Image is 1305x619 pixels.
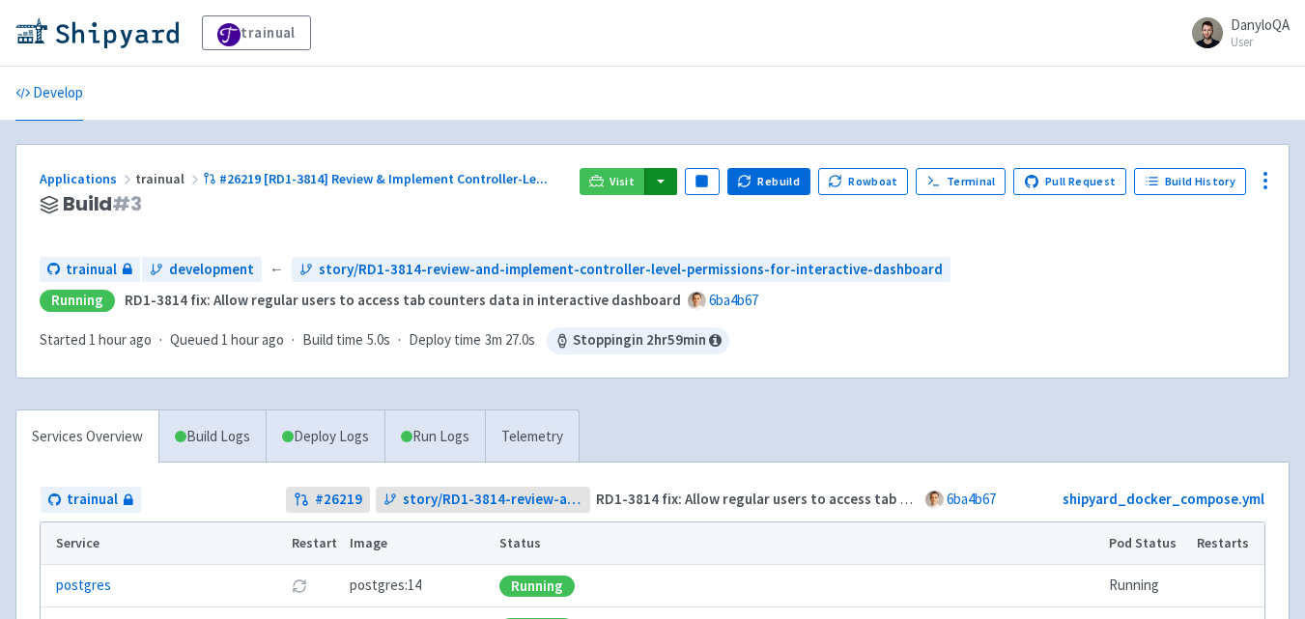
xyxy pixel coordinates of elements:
a: Telemetry [485,410,579,464]
time: 1 hour ago [89,330,152,349]
span: trainual [67,489,118,511]
th: Restart [285,522,343,565]
td: Running [1103,565,1191,607]
button: Rowboat [818,168,909,195]
a: #26219 [286,487,370,513]
a: Services Overview [16,410,158,464]
strong: RD1-3814 fix: Allow regular users to access tab counters data in interactive dashboard [596,490,1152,508]
th: Restarts [1191,522,1264,565]
a: Build History [1134,168,1246,195]
a: 6ba4b67 [947,490,996,508]
span: # 3 [112,190,142,217]
span: Queued [170,330,284,349]
span: ← [270,259,284,281]
span: Stopping in 2 hr 59 min [547,327,729,354]
a: 6ba4b67 [709,291,758,309]
a: development [142,257,262,283]
span: postgres:14 [350,575,421,597]
span: trainual [135,170,203,187]
span: #26219 [RD1-3814] Review & Implement Controller-Le ... [219,170,548,187]
th: Pod Status [1103,522,1191,565]
span: Build time [302,329,363,352]
span: 5.0s [367,329,390,352]
th: Status [494,522,1103,565]
th: Image [343,522,494,565]
span: 3m 27.0s [485,329,535,352]
span: Started [40,330,152,349]
a: Pull Request [1013,168,1126,195]
span: development [169,259,254,281]
a: trainual [202,15,311,50]
span: story/RD1-3814-review-and-implement-controller-level-permissions-for-interactive-dashboard [319,259,943,281]
button: Restart pod [292,578,307,594]
span: story/RD1-3814-review-and-implement-controller-level-permissions-for-interactive-dashboard [403,489,582,511]
a: trainual [41,487,141,513]
a: #26219 [RD1-3814] Review & Implement Controller-Le... [203,170,551,187]
time: 1 hour ago [221,330,284,349]
a: Deploy Logs [266,410,384,464]
a: story/RD1-3814-review-and-implement-controller-level-permissions-for-interactive-dashboard [292,257,950,283]
a: shipyard_docker_compose.yml [1063,490,1264,508]
a: story/RD1-3814-review-and-implement-controller-level-permissions-for-interactive-dashboard [376,487,590,513]
span: DanyloQA [1231,15,1290,34]
a: Terminal [916,168,1006,195]
span: Visit [610,174,635,189]
button: Pause [685,168,720,195]
a: Visit [580,168,645,195]
span: trainual [66,259,117,281]
small: User [1231,36,1290,48]
img: Shipyard logo [15,17,179,48]
a: postgres [56,575,111,597]
span: Deploy time [409,329,481,352]
a: trainual [40,257,140,283]
a: Build Logs [159,410,266,464]
div: Running [499,576,575,597]
a: Develop [15,67,83,121]
strong: RD1-3814 fix: Allow regular users to access tab counters data in interactive dashboard [125,291,681,309]
th: Service [41,522,285,565]
strong: # 26219 [315,489,362,511]
a: DanyloQA User [1180,17,1290,48]
div: · · · [40,327,729,354]
a: Run Logs [384,410,485,464]
span: Build [63,193,142,215]
a: Applications [40,170,135,187]
div: Running [40,290,115,312]
button: Rebuild [727,168,810,195]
